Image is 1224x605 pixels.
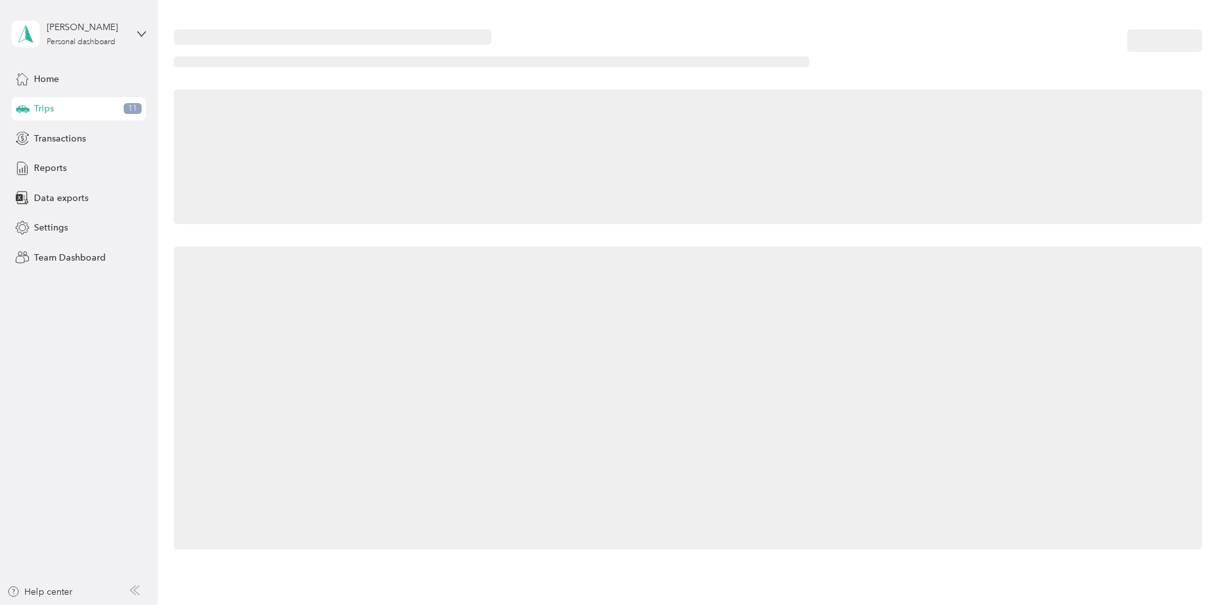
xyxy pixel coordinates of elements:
[34,132,86,145] span: Transactions
[7,585,72,599] button: Help center
[47,38,115,46] div: Personal dashboard
[34,251,106,264] span: Team Dashboard
[34,72,59,86] span: Home
[47,20,127,34] div: [PERSON_NAME]
[34,221,68,234] span: Settings
[124,103,142,115] span: 11
[34,102,54,115] span: Trips
[34,161,67,175] span: Reports
[34,191,88,205] span: Data exports
[1152,533,1224,605] iframe: Everlance-gr Chat Button Frame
